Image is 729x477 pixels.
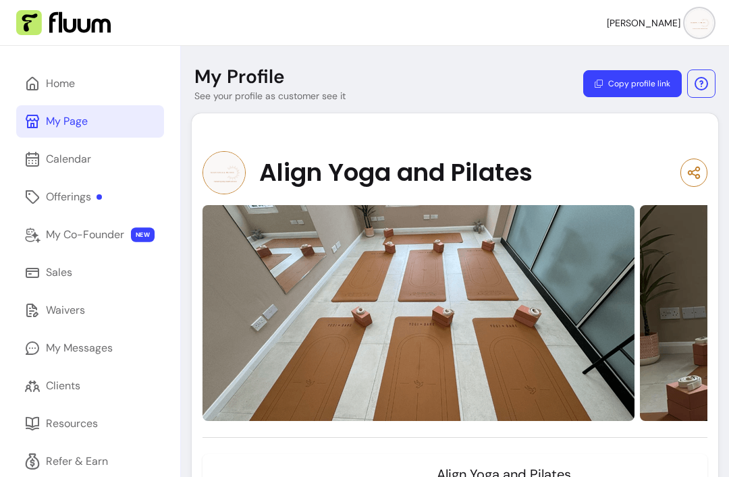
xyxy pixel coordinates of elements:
span: NEW [131,227,155,242]
div: Home [46,76,75,92]
a: My Co-Founder NEW [16,219,164,251]
img: avatar [686,9,713,36]
div: Waivers [46,302,85,318]
div: My Messages [46,340,113,356]
p: See your profile as customer see it [194,89,346,103]
a: Clients [16,370,164,402]
div: Resources [46,416,98,432]
button: avatar[PERSON_NAME] [607,9,713,36]
a: My Page [16,105,164,138]
a: Sales [16,256,164,289]
img: https://d22cr2pskkweo8.cloudfront.net/53eac2f3-4fc1-46dd-ae6b-f83a00450683 [202,205,634,421]
button: Copy profile link [583,70,682,97]
img: Fluum Logo [16,10,111,36]
div: Sales [46,264,72,281]
p: My Profile [194,65,285,89]
a: Resources [16,408,164,440]
a: Home [16,67,164,100]
div: Offerings [46,189,102,205]
a: My Messages [16,332,164,364]
img: Provider image [202,151,246,194]
div: Refer & Earn [46,453,108,470]
span: Align Yoga and Pilates [259,159,533,186]
div: My Page [46,113,88,130]
a: Waivers [16,294,164,327]
a: Offerings [16,181,164,213]
div: Clients [46,378,80,394]
span: [PERSON_NAME] [607,16,680,30]
div: Calendar [46,151,91,167]
div: My Co-Founder [46,227,124,243]
a: Calendar [16,143,164,175]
